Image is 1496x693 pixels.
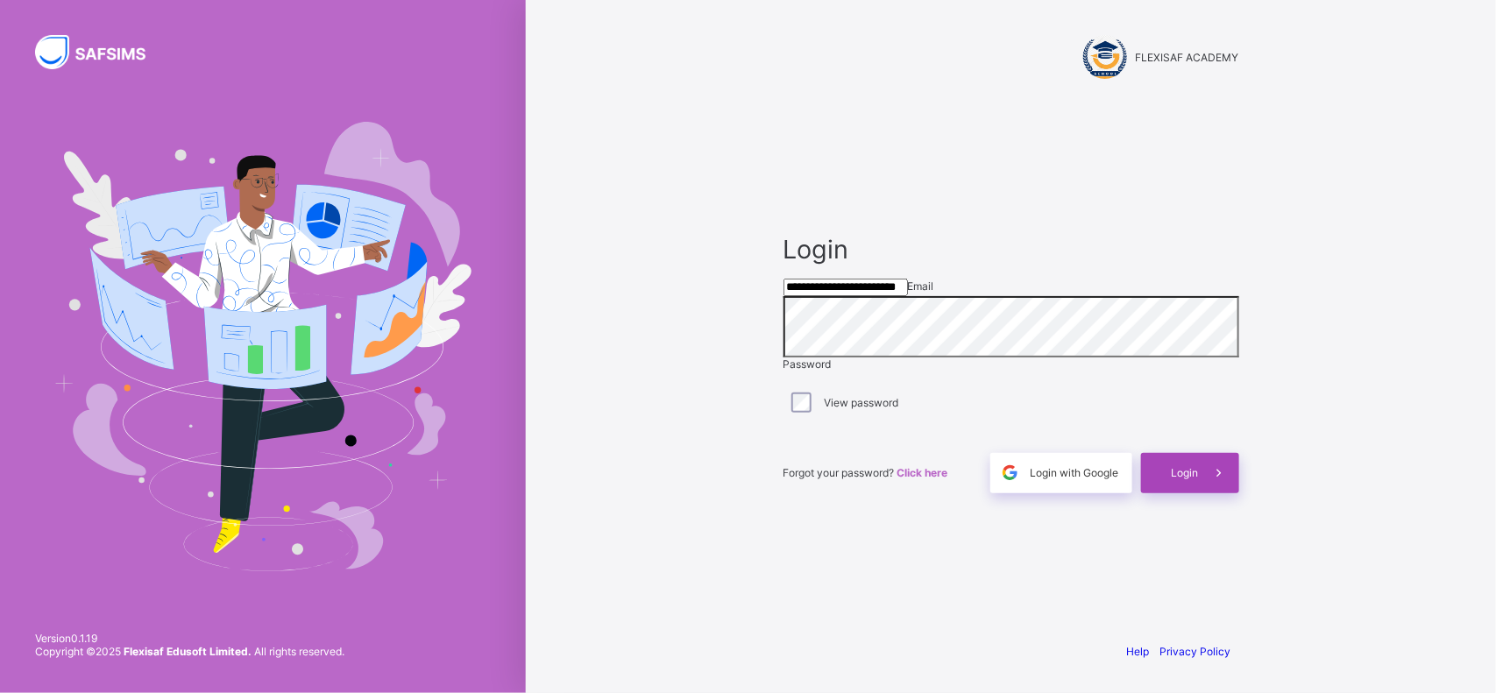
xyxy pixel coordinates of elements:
span: Email [908,279,934,293]
span: Copyright © 2025 All rights reserved. [35,645,344,658]
img: google.396cfc9801f0270233282035f929180a.svg [1000,463,1020,483]
span: Version 0.1.19 [35,632,344,645]
span: FLEXISAF ACADEMY [1136,51,1239,64]
span: Login with Google [1031,466,1119,479]
a: Privacy Policy [1160,645,1231,658]
span: Login [783,234,1239,265]
a: Click here [897,466,948,479]
span: Forgot your password? [783,466,948,479]
a: Help [1127,645,1150,658]
img: Hero Image [54,122,471,570]
span: Password [783,357,832,371]
strong: Flexisaf Edusoft Limited. [124,645,252,658]
img: SAFSIMS Logo [35,35,167,69]
label: View password [824,396,898,409]
span: Login [1172,466,1199,479]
